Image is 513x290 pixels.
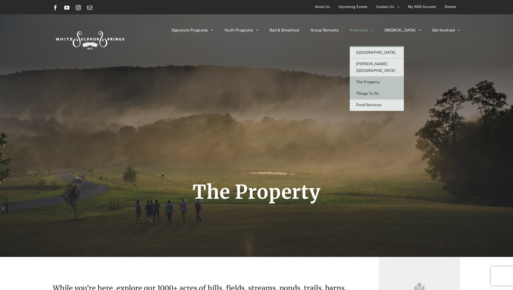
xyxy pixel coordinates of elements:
a: Bed & Breakfast [270,14,299,46]
span: [GEOGRAPHIC_DATA] [356,50,396,55]
span: Group Retreats [311,28,339,32]
a: [GEOGRAPHIC_DATA] [350,47,404,59]
a: Get Involved [432,14,460,46]
span: Upcoming Events [339,2,368,11]
a: Group Retreats [311,14,339,46]
span: The Property [193,180,321,204]
span: My WSS Account [408,2,436,11]
span: Amenities [350,28,368,32]
nav: Main Menu [172,14,460,46]
span: The Property [356,80,380,84]
a: [MEDICAL_DATA] [384,14,421,46]
span: Get Involved [432,28,455,32]
a: The Property [350,77,404,88]
span: [MEDICAL_DATA] [384,28,416,32]
a: Amenities [350,14,373,46]
span: Food Services [356,103,382,107]
span: About Us [315,2,330,11]
span: [PERSON_NAME][GEOGRAPHIC_DATA] [356,62,396,73]
span: Signature Programs [172,28,208,32]
span: Things To Do [356,91,379,96]
span: Contact Us [376,2,394,11]
a: Food Services [350,100,404,111]
span: Bed & Breakfast [270,28,299,32]
img: White Sulphur Springs Logo [53,24,126,54]
a: Things To Do [350,88,404,100]
a: [PERSON_NAME][GEOGRAPHIC_DATA] [350,59,404,77]
span: Donate [445,2,456,11]
a: Signature Programs [172,14,213,46]
span: Youth Programs [224,28,253,32]
a: Youth Programs [224,14,258,46]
